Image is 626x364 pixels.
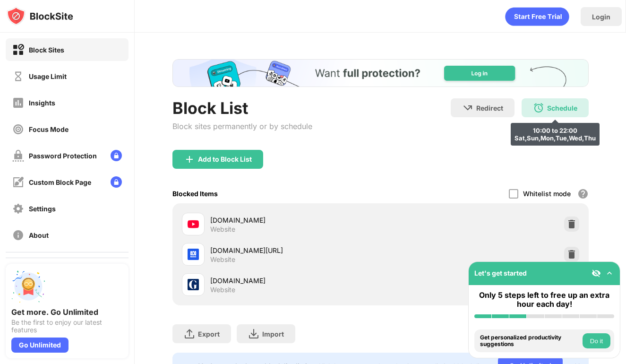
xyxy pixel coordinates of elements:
img: about-off.svg [12,229,24,241]
div: Schedule [547,104,577,112]
div: animation [505,7,569,26]
img: block-on.svg [12,44,24,56]
button: Do it [583,333,610,348]
img: customize-block-page-off.svg [12,176,24,188]
img: password-protection-off.svg [12,150,24,162]
iframe: Banner [172,59,589,87]
div: Sat,Sun,Mon,Tue,Wed,Thu [515,134,596,142]
img: logo-blocksite.svg [7,7,73,26]
div: Blocked Items [172,190,218,198]
img: time-usage-off.svg [12,70,24,82]
div: [DOMAIN_NAME] [210,276,381,286]
img: push-unlimited.svg [11,269,45,303]
div: Go Unlimited [11,338,69,353]
img: insights-off.svg [12,97,24,109]
div: Add to Block List [198,156,252,163]
div: Settings [29,205,56,213]
img: favicons [188,249,199,260]
div: Custom Block Page [29,178,91,186]
div: Block Sites [29,46,64,54]
img: favicons [188,218,199,230]
div: 10:00 to 22:00 [515,127,596,134]
div: Website [210,286,235,294]
div: Website [210,255,235,264]
div: Get personalized productivity suggestions [480,334,580,348]
div: Be the first to enjoy our latest features [11,319,123,334]
div: [DOMAIN_NAME][URL] [210,245,381,255]
img: focus-off.svg [12,123,24,135]
div: Focus Mode [29,125,69,133]
div: Usage Limit [29,72,67,80]
div: Export [198,330,220,338]
div: Insights [29,99,55,107]
img: lock-menu.svg [111,150,122,161]
div: Password Protection [29,152,97,160]
img: lock-menu.svg [111,176,122,188]
div: Block List [172,98,312,118]
div: About [29,231,49,239]
img: settings-off.svg [12,203,24,215]
div: Only 5 steps left to free up an extra hour each day! [474,291,614,309]
div: Import [262,330,284,338]
div: Redirect [476,104,503,112]
div: Whitelist mode [523,190,571,198]
div: Let's get started [474,269,527,277]
div: Login [592,13,610,21]
img: favicons [188,279,199,290]
div: Get more. Go Unlimited [11,307,123,317]
img: eye-not-visible.svg [592,269,601,278]
div: Website [210,225,235,234]
div: [DOMAIN_NAME] [210,215,381,225]
div: Block sites permanently or by schedule [172,121,312,131]
img: omni-setup-toggle.svg [605,269,614,278]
